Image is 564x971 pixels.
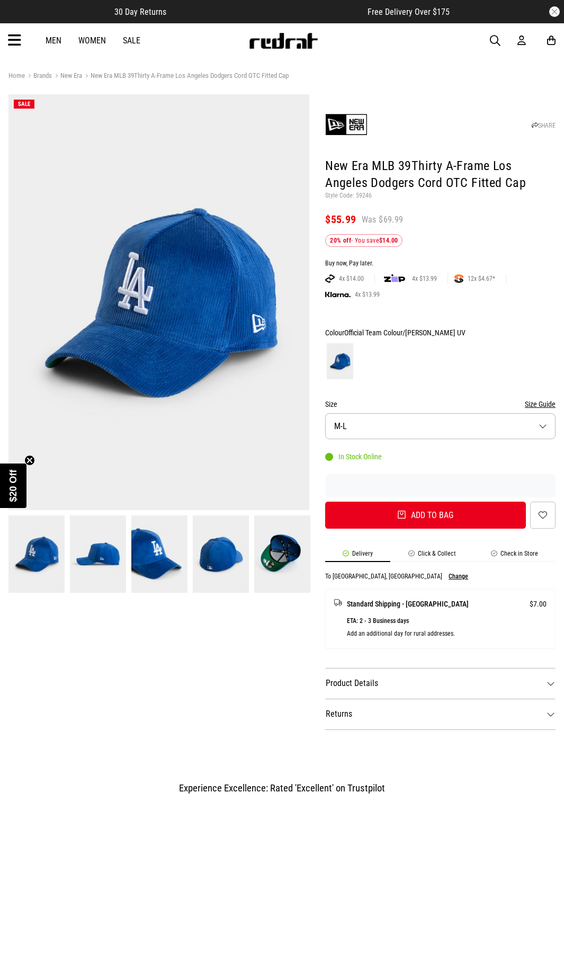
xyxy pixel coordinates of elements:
span: Standard Shipping - [GEOGRAPHIC_DATA] [347,598,469,610]
span: 30 Day Returns [114,7,166,17]
button: Change [449,573,468,580]
a: Women [78,35,106,46]
img: SPLITPAY [454,274,463,283]
dt: Returns [325,699,556,729]
span: 12x $4.67* [463,274,499,283]
span: $55.99 [325,213,356,226]
span: Free Delivery Over $175 [368,7,450,17]
button: Close teaser [24,455,35,466]
a: SHARE [532,122,556,129]
button: Size Guide [525,398,556,411]
p: ETA: 2 - 3 Business days Add an additional day for rural addresses. [347,614,547,640]
span: SALE [18,101,30,108]
img: New Era Mlb 39thirty A-frame Los Angeles Dodgers Cord Otc Fitted Cap in Blue [254,515,310,593]
iframe: Customer reviews powered by Trustpilot [187,6,346,17]
p: Style Code: 59246 [325,192,556,200]
li: Check in Store [473,550,556,562]
span: 4x $13.99 [351,290,384,299]
h1: New Era MLB 39Thirty A-Frame Los Angeles Dodgers Cord OTC Fitted Cap [325,158,556,192]
h3: Experience Excellence: Rated 'Excellent' on Trustpilot [17,782,547,794]
p: To [GEOGRAPHIC_DATA], [GEOGRAPHIC_DATA] [325,573,442,580]
img: zip [384,273,405,284]
iframe: Customer reviews powered by Trustpilot [325,480,556,491]
span: M-L [334,421,347,431]
img: New Era [325,103,368,146]
a: Men [46,35,61,46]
img: Redrat logo [248,33,318,49]
dt: Product Details [325,668,556,699]
iframe: Customer reviews powered by Trustpilot [17,804,547,931]
button: Add to bag [325,502,526,529]
img: New Era Mlb 39thirty A-frame Los Angeles Dodgers Cord Otc Fitted Cap in Blue [8,515,65,593]
span: 4x $13.99 [408,274,441,283]
div: Buy now, Pay later. [325,260,556,268]
a: New Era MLB 39Thirty A-Frame Los Angeles Dodgers Cord OTC Fitted Cap [82,72,289,82]
span: $20 Off [8,469,19,502]
button: M-L [325,413,556,439]
a: Brands [25,72,52,82]
div: Size [325,398,556,411]
a: Home [8,72,25,79]
span: Official Team Colour/[PERSON_NAME] UV [344,328,465,337]
img: New Era Mlb 39thirty A-frame Los Angeles Dodgers Cord Otc Fitted Cap in Blue [8,94,310,510]
img: New Era Mlb 39thirty A-frame Los Angeles Dodgers Cord Otc Fitted Cap in Blue [193,515,249,593]
b: 20% off [330,237,351,244]
a: Sale [123,35,140,46]
img: KLARNA [325,292,351,298]
span: 4x $14.00 [335,274,368,283]
div: Colour [325,326,556,339]
b: $14.00 [379,237,398,244]
li: Delivery [325,550,390,562]
div: In Stock Online [325,452,382,461]
img: Official Team Colour/Kelly Green UV [327,343,353,379]
img: New Era Mlb 39thirty A-frame Los Angeles Dodgers Cord Otc Fitted Cap in Blue [70,515,126,593]
span: Was $69.99 [362,214,404,226]
span: $7.00 [530,598,547,610]
img: New Era Mlb 39thirty A-frame Los Angeles Dodgers Cord Otc Fitted Cap in Blue [131,515,187,593]
div: - You save [325,234,402,247]
li: Click & Collect [390,550,473,562]
img: AFTERPAY [325,274,335,283]
a: New Era [52,72,82,82]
